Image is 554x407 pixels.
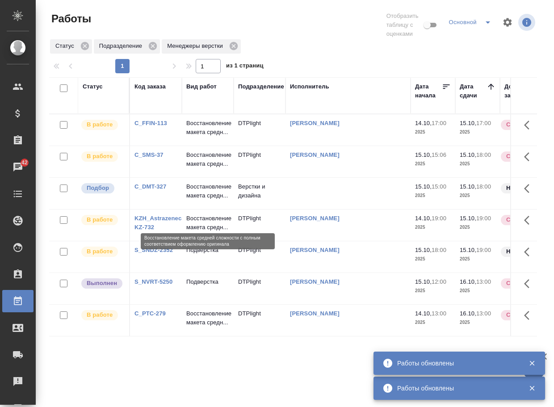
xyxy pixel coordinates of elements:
[476,278,491,285] p: 13:00
[167,42,226,50] p: Менеджеры верстки
[506,184,545,193] p: Нормальный
[506,120,533,129] p: Срочный
[134,215,187,231] a: KZH_Astrazeneca-KZ-732
[460,183,476,190] p: 15.10,
[460,286,495,295] p: 2025
[432,215,446,222] p: 19:00
[460,278,476,285] p: 16.10,
[415,318,451,327] p: 2025
[49,12,91,26] span: Работы
[432,247,446,253] p: 18:00
[476,215,491,222] p: 19:00
[186,309,229,327] p: Восстановление макета средн...
[460,318,495,327] p: 2025
[290,120,340,126] a: [PERSON_NAME]
[80,182,125,194] div: Можно подбирать исполнителей
[476,310,491,317] p: 13:00
[186,277,229,286] p: Подверстка
[134,310,166,317] a: C_PTC-279
[497,12,518,33] span: Настроить таблицу
[134,82,166,91] div: Код заказа
[506,247,545,256] p: Нормальный
[290,82,329,91] div: Исполнитель
[460,159,495,168] p: 2025
[50,39,92,54] div: Статус
[134,278,172,285] a: S_NVRT-5250
[460,255,495,264] p: 2025
[523,384,541,392] button: Закрыть
[519,178,540,199] button: Здесь прячутся важные кнопки
[415,151,432,158] p: 15.10,
[87,215,113,224] p: В работе
[460,151,476,158] p: 15.10,
[234,146,285,177] td: DTPlight
[80,214,125,226] div: Исполнитель выполняет работу
[415,183,432,190] p: 15.10,
[506,215,533,224] p: Срочный
[80,151,125,163] div: Исполнитель выполняет работу
[460,215,476,222] p: 15.10,
[415,286,451,295] p: 2025
[432,183,446,190] p: 15:00
[506,279,533,288] p: Срочный
[460,128,495,137] p: 2025
[519,273,540,294] button: Здесь прячутся важные кнопки
[238,82,284,91] div: Подразделение
[415,159,451,168] p: 2025
[83,82,103,91] div: Статус
[87,310,113,319] p: В работе
[234,305,285,336] td: DTPlight
[290,278,340,285] a: [PERSON_NAME]
[476,183,491,190] p: 18:00
[504,82,551,100] div: Доп. статус заказа
[80,277,125,290] div: Исполнитель завершил работу
[186,119,229,137] p: Восстановление макета средн...
[446,15,497,29] div: split button
[386,12,422,38] span: Отобразить таблицу с оценками
[415,120,432,126] p: 14.10,
[186,82,217,91] div: Вид работ
[80,309,125,321] div: Исполнитель выполняет работу
[415,223,451,232] p: 2025
[415,247,432,253] p: 15.10,
[397,359,515,368] div: Работы обновлены
[234,114,285,146] td: DTPlight
[519,146,540,168] button: Здесь прячутся важные кнопки
[80,119,125,131] div: Исполнитель выполняет работу
[55,42,77,50] p: Статус
[87,184,109,193] p: Подбор
[186,246,229,255] p: Подверстка
[87,152,113,161] p: В работе
[134,120,167,126] a: C_FFIN-113
[2,156,34,178] a: 42
[415,215,432,222] p: 14.10,
[234,273,285,304] td: DTPlight
[162,39,241,54] div: Менеджеры верстки
[460,82,487,100] div: Дата сдачи
[518,14,537,31] span: Посмотреть информацию
[290,215,340,222] a: [PERSON_NAME]
[94,39,160,54] div: Подразделение
[476,151,491,158] p: 18:00
[523,359,541,367] button: Закрыть
[415,278,432,285] p: 15.10,
[186,151,229,168] p: Восстановление макета средн...
[226,60,264,73] span: из 1 страниц
[460,247,476,253] p: 15.10,
[290,247,340,253] a: [PERSON_NAME]
[460,120,476,126] p: 15.10,
[519,114,540,136] button: Здесь прячутся важные кнопки
[415,128,451,137] p: 2025
[234,210,285,241] td: DTPlight
[397,384,515,393] div: Работы обновлены
[415,310,432,317] p: 14.10,
[476,247,491,253] p: 19:00
[186,214,229,232] p: Восстановление макета средн...
[506,310,533,319] p: Срочный
[460,191,495,200] p: 2025
[519,210,540,231] button: Здесь прячутся важные кнопки
[134,151,164,158] a: C_SMS-37
[99,42,145,50] p: Подразделение
[415,82,442,100] div: Дата начала
[519,305,540,326] button: Здесь прячутся важные кнопки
